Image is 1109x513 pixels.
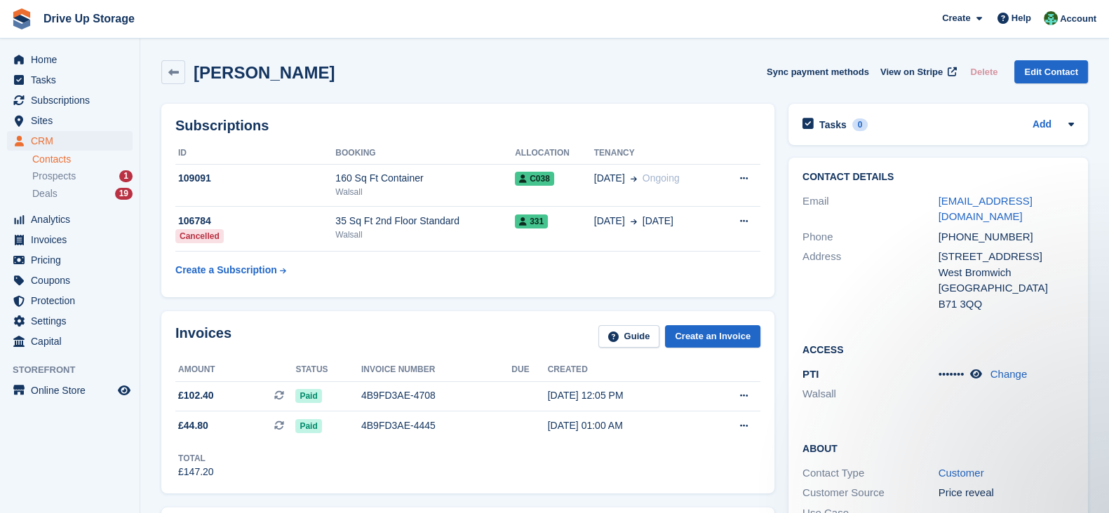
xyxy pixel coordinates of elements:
[7,230,133,249] a: menu
[7,131,133,151] a: menu
[802,193,939,225] div: Email
[295,359,361,381] th: Status
[643,214,673,228] span: [DATE]
[939,485,1075,501] div: Price reveal
[32,153,133,166] a: Contacts
[31,250,115,270] span: Pricing
[802,386,939,402] li: Walsall
[548,388,701,403] div: [DATE] 12:05 PM
[548,418,701,433] div: [DATE] 01:00 AM
[194,63,335,82] h2: [PERSON_NAME]
[939,265,1075,281] div: West Bromwich
[295,389,321,403] span: Paid
[116,382,133,399] a: Preview store
[802,485,939,501] div: Customer Source
[515,142,594,165] th: Allocation
[178,465,214,479] div: £147.20
[175,263,277,278] div: Create a Subscription
[361,388,511,403] div: 4B9FD3AE-4708
[178,418,208,433] span: £44.80
[7,381,133,400] a: menu
[939,296,1075,313] div: B71 3QQ
[7,70,133,90] a: menu
[802,249,939,312] div: Address
[175,257,286,283] a: Create a Subscription
[942,11,970,25] span: Create
[802,342,1074,356] h2: Access
[335,171,515,186] div: 160 Sq Ft Container
[32,186,133,201] a: Deals 19
[295,419,321,433] span: Paid
[31,311,115,331] span: Settings
[802,441,1074,455] h2: About
[31,210,115,229] span: Analytics
[1011,11,1031,25] span: Help
[119,170,133,182] div: 1
[7,331,133,351] a: menu
[335,186,515,198] div: Walsall
[32,169,133,184] a: Prospects 1
[594,171,625,186] span: [DATE]
[819,118,847,131] h2: Tasks
[939,249,1075,265] div: [STREET_ADDRESS]
[31,381,115,400] span: Online Store
[31,271,115,290] span: Coupons
[115,188,133,200] div: 19
[31,291,115,310] span: Protection
[511,359,547,381] th: Due
[175,118,760,134] h2: Subscriptions
[13,363,140,377] span: Storefront
[990,368,1028,380] a: Change
[361,418,511,433] div: 4B9FD3AE-4445
[7,111,133,130] a: menu
[175,214,335,228] div: 106784
[175,142,335,165] th: ID
[361,359,511,381] th: Invoice number
[598,325,660,348] a: Guide
[7,250,133,270] a: menu
[31,70,115,90] span: Tasks
[548,359,701,381] th: Created
[1044,11,1058,25] img: Camille
[175,359,295,381] th: Amount
[178,452,214,465] div: Total
[31,111,115,130] span: Sites
[31,331,115,351] span: Capital
[802,368,819,380] span: PTI
[175,325,231,348] h2: Invoices
[802,465,939,481] div: Contact Type
[515,214,548,228] span: 331
[31,230,115,249] span: Invoices
[965,60,1003,83] button: Delete
[939,368,965,380] span: •••••••
[1060,12,1096,26] span: Account
[939,280,1075,296] div: [GEOGRAPHIC_DATA]
[594,214,625,228] span: [DATE]
[31,131,115,151] span: CRM
[11,8,32,29] img: stora-icon-8386f47178a22dfd0bd8f6a31ec36ba5ce8667c1dd55bd0f319d3a0aa187defe.svg
[802,172,1074,183] h2: Contact Details
[767,60,869,83] button: Sync payment methods
[852,118,868,131] div: 0
[939,467,984,479] a: Customer
[939,195,1033,223] a: [EMAIL_ADDRESS][DOMAIN_NAME]
[1033,117,1051,133] a: Add
[643,172,680,184] span: Ongoing
[175,171,335,186] div: 109091
[335,214,515,228] div: 35 Sq Ft 2nd Floor Standard
[175,229,224,243] div: Cancelled
[32,187,58,200] span: Deals
[802,229,939,245] div: Phone
[880,65,943,79] span: View on Stripe
[7,210,133,229] a: menu
[7,50,133,69] a: menu
[665,325,760,348] a: Create an Invoice
[7,90,133,110] a: menu
[1014,60,1088,83] a: Edit Contact
[594,142,718,165] th: Tenancy
[335,228,515,241] div: Walsall
[7,291,133,310] a: menu
[32,170,76,183] span: Prospects
[335,142,515,165] th: Booking
[178,388,214,403] span: £102.40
